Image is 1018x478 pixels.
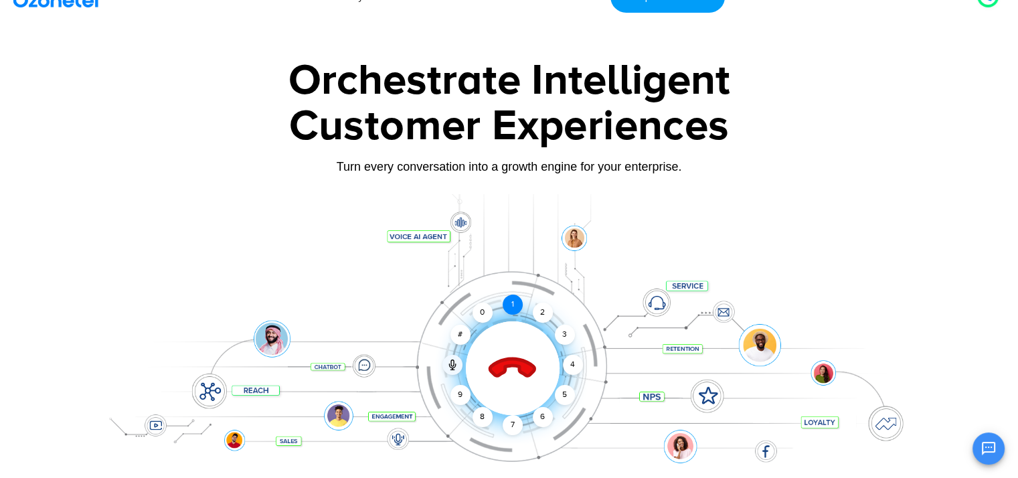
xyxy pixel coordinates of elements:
div: 1 [503,295,523,315]
div: 0 [473,303,493,323]
div: 7 [503,415,523,435]
div: 8 [473,407,493,427]
div: 3 [554,325,574,345]
div: 2 [533,303,553,323]
div: 9 [450,385,471,405]
div: Turn every conversation into a growth engine for your enterprise. [91,159,928,174]
button: Open chat [972,432,1005,465]
div: Customer Experiences [91,94,928,159]
div: Orchestrate Intelligent [91,60,928,102]
div: 5 [554,385,574,405]
div: 6 [533,407,553,427]
div: # [450,325,471,345]
div: 4 [563,355,583,375]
